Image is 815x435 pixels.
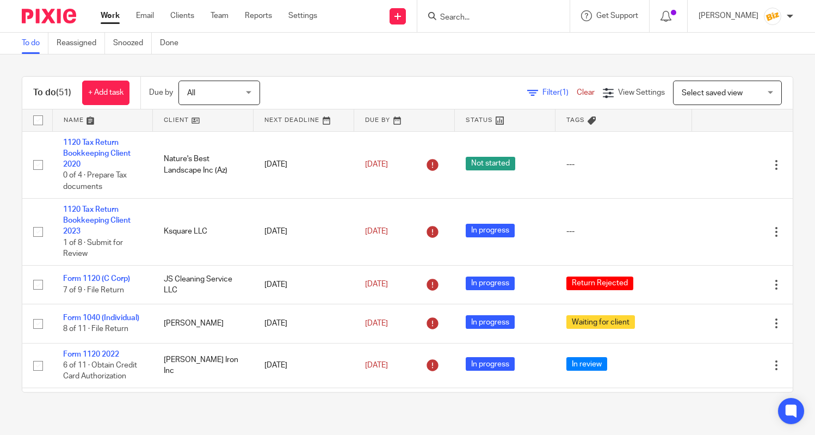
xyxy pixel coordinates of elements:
[764,8,781,25] img: siteIcon.png
[596,12,638,20] span: Get Support
[699,10,758,21] p: [PERSON_NAME]
[254,265,354,304] td: [DATE]
[63,325,128,333] span: 8 of 11 · File Return
[566,315,635,329] span: Waiting for client
[153,198,254,265] td: Ksquare LLC
[466,157,515,170] span: Not started
[577,89,595,96] a: Clear
[170,10,194,21] a: Clients
[288,10,317,21] a: Settings
[153,131,254,198] td: Nature's Best Landscape Inc (Az)
[22,9,76,23] img: Pixie
[566,226,681,237] div: ---
[682,89,743,97] span: Select saved view
[153,343,254,388] td: [PERSON_NAME] Iron Inc
[254,198,354,265] td: [DATE]
[566,117,585,123] span: Tags
[63,172,127,191] span: 0 of 4 · Prepare Tax documents
[113,33,152,54] a: Snoozed
[618,89,665,96] span: View Settings
[101,10,120,21] a: Work
[149,87,173,98] p: Due by
[187,89,195,97] span: All
[566,159,681,170] div: ---
[245,10,272,21] a: Reports
[466,357,515,371] span: In progress
[560,89,569,96] span: (1)
[254,131,354,198] td: [DATE]
[466,277,515,290] span: In progress
[63,286,124,294] span: 7 of 9 · File Return
[365,320,388,327] span: [DATE]
[63,314,139,322] a: Form 1040 (Individual)
[466,315,515,329] span: In progress
[63,275,130,283] a: Form 1120 (C Corp)
[542,89,577,96] span: Filter
[365,362,388,369] span: [DATE]
[466,224,515,237] span: In progress
[63,351,119,358] a: Form 1120 2022
[365,281,388,289] span: [DATE]
[254,304,354,343] td: [DATE]
[63,362,137,381] span: 6 of 11 · Obtain Credit Card Authorization
[439,13,537,23] input: Search
[153,265,254,304] td: JS Cleaning Service LLC
[160,33,187,54] a: Done
[56,88,71,97] span: (51)
[22,33,48,54] a: To do
[153,304,254,343] td: [PERSON_NAME]
[63,239,123,258] span: 1 of 8 · Submit for Review
[57,33,105,54] a: Reassigned
[566,277,633,290] span: Return Rejected
[33,87,71,99] h1: To do
[365,228,388,235] span: [DATE]
[365,161,388,168] span: [DATE]
[566,357,607,371] span: In review
[82,81,129,105] a: + Add task
[211,10,229,21] a: Team
[63,206,131,236] a: 1120 Tax Return Bookkeeping Client 2023
[63,139,131,169] a: 1120 Tax Return Bookkeeping Client 2020
[136,10,154,21] a: Email
[254,343,354,388] td: [DATE]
